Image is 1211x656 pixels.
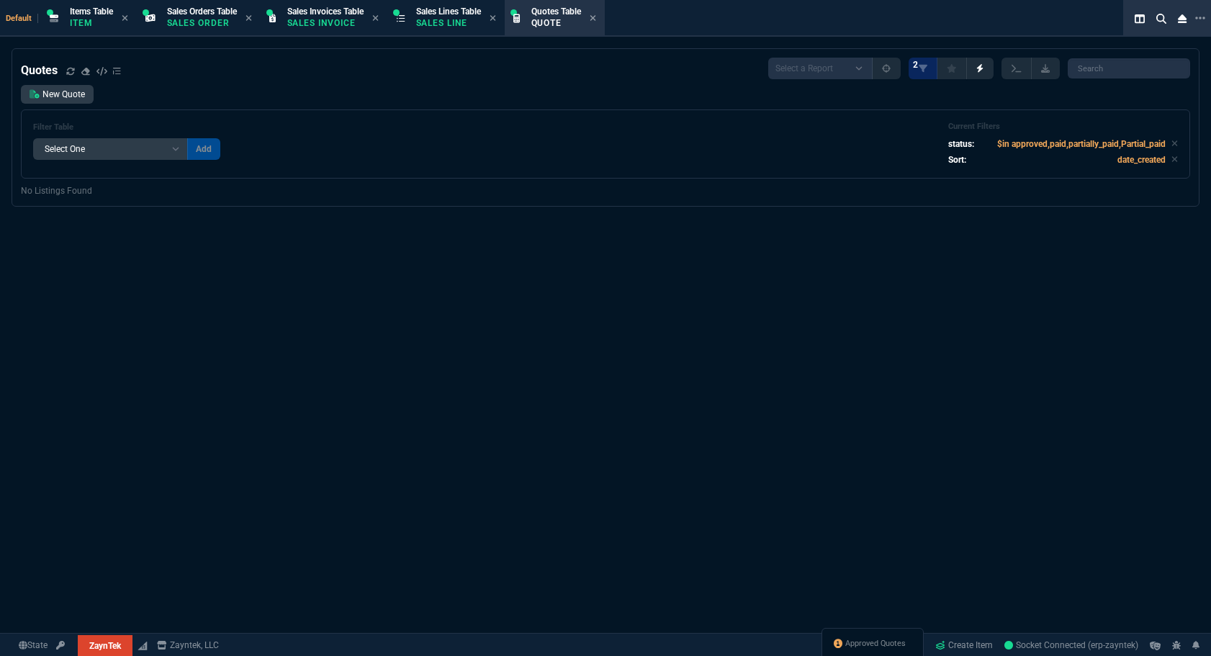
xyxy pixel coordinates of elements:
[6,14,38,23] span: Default
[287,17,359,29] p: Sales Invoice
[948,122,1178,132] h6: Current Filters
[122,13,128,24] nx-icon: Close Tab
[70,17,113,29] p: Item
[52,639,69,652] a: API TOKEN
[590,13,596,24] nx-icon: Close Tab
[167,6,237,17] span: Sales Orders Table
[531,6,581,17] span: Quotes Table
[845,638,906,650] span: Approved Quotes
[167,17,237,29] p: Sales Order
[997,139,1166,149] code: $in approved,paid,partially_paid,Partial_paid
[14,639,52,652] a: Global State
[1172,10,1192,27] nx-icon: Close Workbench
[531,17,581,29] p: Quote
[490,13,496,24] nx-icon: Close Tab
[416,17,481,29] p: Sales Line
[372,13,379,24] nx-icon: Close Tab
[913,59,918,71] span: 2
[21,85,94,104] a: New Quote
[1129,10,1151,27] nx-icon: Split Panels
[33,122,220,132] h6: Filter Table
[287,6,364,17] span: Sales Invoices Table
[1151,10,1172,27] nx-icon: Search
[1068,58,1190,78] input: Search
[1195,12,1205,25] nx-icon: Open New Tab
[948,153,966,166] p: Sort:
[416,6,481,17] span: Sales Lines Table
[246,13,252,24] nx-icon: Close Tab
[1004,639,1138,652] a: fmNJ1EmVSrmUfpW5AABX
[1004,640,1138,650] span: Socket Connected (erp-zayntek)
[929,634,999,656] a: Create Item
[21,62,58,79] h4: Quotes
[1117,155,1166,165] code: date_created
[21,184,1190,197] p: No Listings Found
[153,639,223,652] a: msbcCompanyName
[948,138,974,150] p: status:
[70,6,113,17] span: Items Table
